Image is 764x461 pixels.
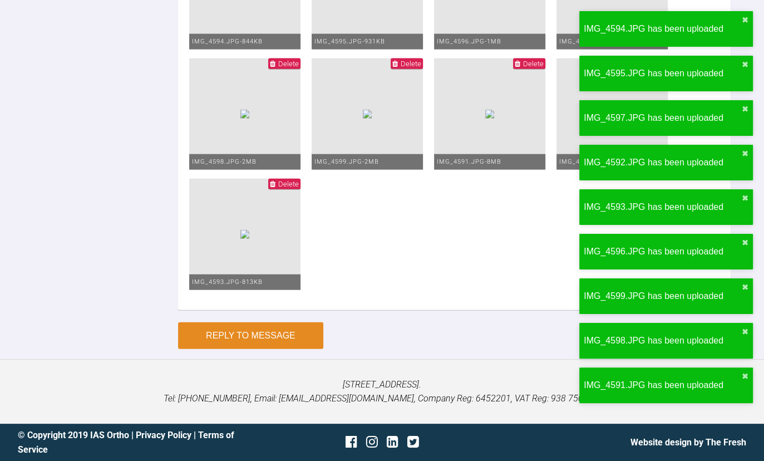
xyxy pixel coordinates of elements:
a: Website design by The Fresh [630,437,746,448]
span: IMG_4595.JPG - 931KB [314,38,385,45]
div: IMG_4599.JPG has been uploaded [584,289,742,303]
button: close [742,105,748,114]
span: IMG_4593.JPG - 813KB [192,278,263,286]
button: close [742,327,748,336]
p: [STREET_ADDRESS]. Tel: [PHONE_NUMBER], Email: [EMAIL_ADDRESS][DOMAIN_NAME], Company Reg: 6452201,... [18,377,746,406]
div: IMG_4595.JPG has been uploaded [584,66,742,81]
button: close [742,60,748,69]
span: IMG_4597.JPG - 848KB [559,38,630,45]
button: close [742,149,748,158]
span: IMG_4596.JPG - 1MB [437,38,501,45]
button: Reply to Message [178,322,323,349]
div: IMG_4593.JPG has been uploaded [584,200,742,214]
div: © Copyright 2019 IAS Ortho | | [18,428,260,457]
span: Delete [523,60,544,68]
div: IMG_4592.JPG has been uploaded [584,155,742,170]
span: IMG_4599.JPG - 2MB [314,158,379,165]
button: close [742,283,748,292]
div: IMG_4596.JPG has been uploaded [584,244,742,259]
button: close [742,16,748,24]
span: IMG_4591.JPG - 8MB [437,158,501,165]
span: Delete [278,60,299,68]
img: 93a3f2d4-b37e-4aa8-becd-7c5a3711671f [240,110,249,119]
button: close [742,194,748,203]
span: IMG_4592.JPG - 878KB [559,158,630,165]
span: IMG_4594.JPG - 844KB [192,38,263,45]
span: Delete [278,180,299,188]
button: close [742,372,748,381]
a: Privacy Policy [136,430,191,440]
div: IMG_4597.JPG has been uploaded [584,111,742,125]
a: Terms of Service [18,430,234,455]
img: 19e8822b-d469-4730-bb86-66bd68a9a556 [485,110,494,119]
div: IMG_4591.JPG has been uploaded [584,378,742,393]
div: IMG_4598.JPG has been uploaded [584,334,742,348]
button: close [742,238,748,247]
span: IMG_4598.JPG - 2MB [192,158,257,165]
img: 96a9836f-41c6-462a-aa95-4be2a1424968 [363,110,372,119]
div: IMG_4594.JPG has been uploaded [584,22,742,36]
img: 9e3d68eb-3684-464d-b3b4-6f4cf44719bc [240,230,249,239]
span: Delete [401,60,421,68]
